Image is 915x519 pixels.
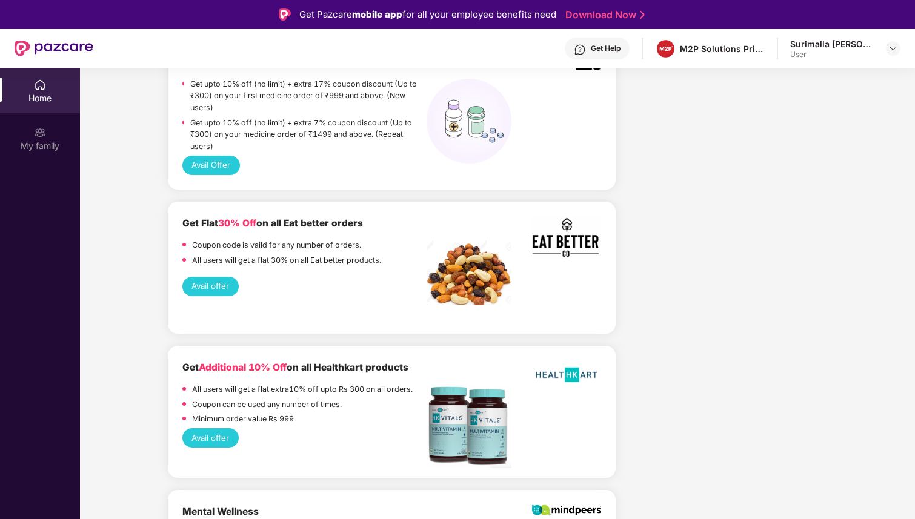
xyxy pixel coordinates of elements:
[190,78,427,114] p: Get upto 10% off (no limit) + extra 17% coupon discount (Up to ₹300) on your first medicine order...
[182,156,240,175] button: Avail Offer
[574,44,586,56] img: svg+xml;base64,PHN2ZyBpZD0iSGVscC0zMngzMiIgeG1sbnM9Imh0dHA6Ly93d3cudzMub3JnLzIwMDAvc3ZnIiB3aWR0aD...
[531,360,601,389] img: HealthKart-Logo-702x526.png
[888,44,898,53] img: svg+xml;base64,PHN2ZyBpZD0iRHJvcGRvd24tMzJ4MzIiIHhtbG5zPSJodHRwOi8vd3d3LnczLm9yZy8yMDAwL3N2ZyIgd2...
[657,40,674,58] img: Brand%20logo%20(100x100)-R%20(2).png
[192,413,294,425] p: Minimum order value Rs 999
[182,428,239,448] button: Avail offer
[531,216,601,259] img: Screenshot%202022-11-17%20at%202.10.19%20PM.png
[427,385,511,468] img: Screenshot%202022-11-18%20at%2012.17.25%20PM.png
[591,44,621,53] div: Get Help
[680,43,765,55] div: M2P Solutions Private Limited
[790,38,875,50] div: Surimalla [PERSON_NAME]
[192,254,381,266] p: All users will get a flat 30% on all Eat better products.
[299,7,556,22] div: Get Pazcare for all your employee benefits need
[192,398,342,411] p: Coupon can be used any number of times.
[218,217,256,229] span: 30% Off
[565,8,641,21] a: Download Now
[640,8,645,21] img: Stroke
[192,383,413,395] p: All users will get a flat extra10% off upto Rs 300 on all orders.
[190,117,427,153] p: Get upto 10% off (no limit) + extra 7% coupon discount (Up to ₹300) on your medicine order of ₹14...
[279,8,291,21] img: Logo
[182,362,408,373] b: Get on all Healthkart products
[34,79,46,91] img: svg+xml;base64,PHN2ZyBpZD0iSG9tZSIgeG1sbnM9Imh0dHA6Ly93d3cudzMub3JnLzIwMDAvc3ZnIiB3aWR0aD0iMjAiIG...
[199,362,287,373] span: Additional 10% Off
[182,506,259,517] b: Mental Wellness
[192,239,361,251] p: Coupon code is vaild for any number of orders.
[34,127,46,139] img: svg+xml;base64,PHN2ZyB3aWR0aD0iMjAiIGhlaWdodD0iMjAiIHZpZXdCb3g9IjAgMCAyMCAyMCIgZmlsbD0ibm9uZSIgeG...
[427,79,511,164] img: medicines%20(1).png
[352,8,402,20] strong: mobile app
[182,217,363,229] b: Get Flat on all Eat better orders
[427,240,511,306] img: Screenshot%202022-11-18%20at%2012.32.13%20PM.png
[790,50,875,59] div: User
[531,504,601,516] img: image%20(4).png
[182,277,239,296] button: Avail offer
[15,41,93,56] img: New Pazcare Logo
